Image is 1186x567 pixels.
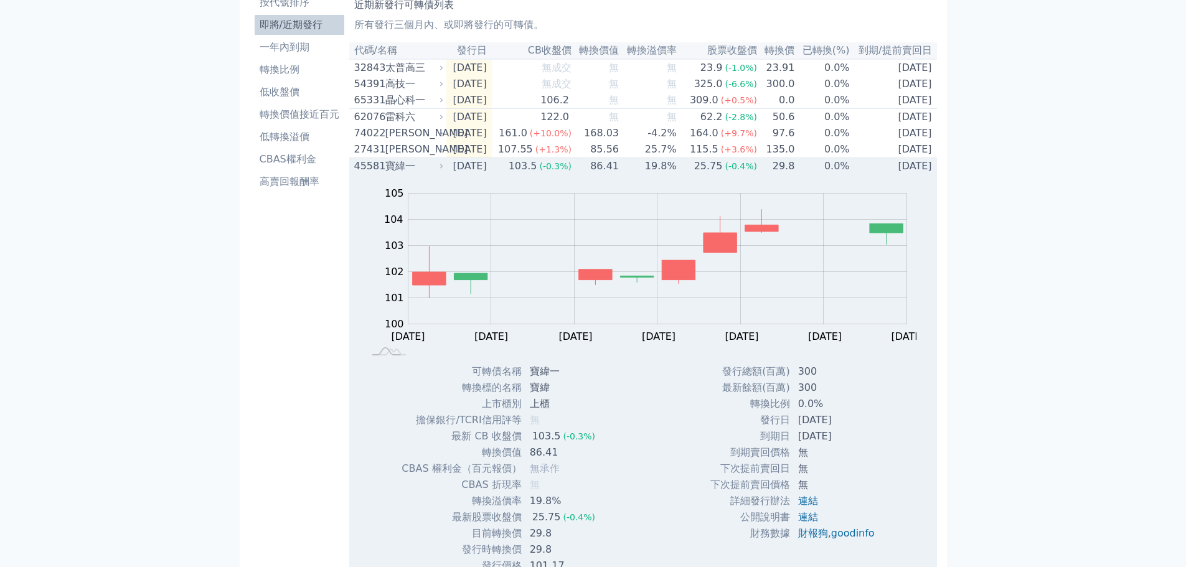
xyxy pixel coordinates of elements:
[255,129,344,144] li: 低轉換溢價
[446,109,492,126] td: [DATE]
[609,94,619,106] span: 無
[850,59,937,76] td: [DATE]
[255,152,344,167] li: CBAS權利金
[795,125,850,141] td: 0.0%
[710,380,791,396] td: 最新餘額(百萬)
[530,510,563,525] div: 25.75
[530,429,563,444] div: 103.5
[385,292,404,304] tspan: 101
[522,493,605,509] td: 19.8%
[710,396,791,412] td: 轉換比例
[758,109,795,126] td: 50.6
[446,125,492,141] td: [DATE]
[559,330,593,342] tspan: [DATE]
[798,527,828,539] a: 財報狗
[725,79,757,89] span: (-6.6%)
[401,493,522,509] td: 轉換溢價率
[522,380,605,396] td: 寶緯
[677,42,758,59] th: 股票收盤價
[255,62,344,77] li: 轉換比例
[808,330,842,342] tspan: [DATE]
[255,107,344,122] li: 轉換價值接近百元
[401,380,522,396] td: 轉換標的名稱
[710,428,791,444] td: 到期日
[795,92,850,109] td: 0.0%
[850,141,937,158] td: [DATE]
[446,141,492,158] td: [DATE]
[385,142,441,157] div: [PERSON_NAME]
[385,159,441,174] div: 寶緯一
[619,141,677,158] td: 25.7%
[795,42,850,59] th: 已轉換(%)
[538,93,572,108] div: 106.2
[385,110,441,124] div: 雷科六
[850,125,937,141] td: [DATE]
[474,330,508,342] tspan: [DATE]
[354,93,382,108] div: 65331
[758,158,795,175] td: 29.8
[349,42,446,59] th: 代碼/名稱
[354,77,382,91] div: 54391
[798,495,818,507] a: 連結
[401,541,522,558] td: 發行時轉換價
[255,105,344,124] a: 轉換價值接近百元
[506,159,540,174] div: 103.5
[725,112,757,122] span: (-2.8%)
[850,42,937,59] th: 到期/提前賣回日
[642,330,675,342] tspan: [DATE]
[354,17,932,32] p: 所有發行三個月內、或即將發行的可轉債。
[692,77,725,91] div: 325.0
[791,461,885,477] td: 無
[572,158,619,175] td: 86.41
[758,125,795,141] td: 97.6
[721,95,757,105] span: (+0.5%)
[667,94,677,106] span: 無
[255,37,344,57] a: 一年內到期
[530,462,560,474] span: 無承作
[255,15,344,35] a: 即將/近期發行
[401,428,522,444] td: 最新 CB 收盤價
[721,144,757,154] span: (+3.6%)
[758,76,795,92] td: 300.0
[385,93,441,108] div: 晶心科一
[850,158,937,175] td: [DATE]
[667,62,677,73] span: 無
[446,42,492,59] th: 發行日
[255,17,344,32] li: 即將/近期發行
[255,149,344,169] a: CBAS權利金
[446,76,492,92] td: [DATE]
[667,111,677,123] span: 無
[530,479,540,490] span: 無
[401,477,522,493] td: CBAS 折現率
[609,111,619,123] span: 無
[354,159,382,174] div: 45581
[530,128,572,138] span: (+10.0%)
[791,428,885,444] td: [DATE]
[758,92,795,109] td: 0.0
[563,512,595,522] span: (-0.4%)
[385,240,404,251] tspan: 103
[255,82,344,102] a: 低收盤價
[446,59,492,76] td: [DATE]
[385,60,441,75] div: 太普高三
[791,444,885,461] td: 無
[710,363,791,380] td: 發行總額(百萬)
[795,141,850,158] td: 0.0%
[758,42,795,59] th: 轉換價
[385,266,404,278] tspan: 102
[698,60,725,75] div: 23.9
[572,125,619,141] td: 168.03
[563,431,595,441] span: (-0.3%)
[698,110,725,124] div: 62.2
[791,396,885,412] td: 0.0%
[710,444,791,461] td: 到期賣回價格
[255,40,344,55] li: 一年內到期
[692,159,725,174] div: 25.75
[542,62,572,73] span: 無成交
[542,78,572,90] span: 無成交
[892,330,925,342] tspan: [DATE]
[687,93,721,108] div: 309.0
[725,63,757,73] span: (-1.0%)
[255,172,344,192] a: 高賣回報酬率
[401,412,522,428] td: 擔保銀行/TCRI信用評等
